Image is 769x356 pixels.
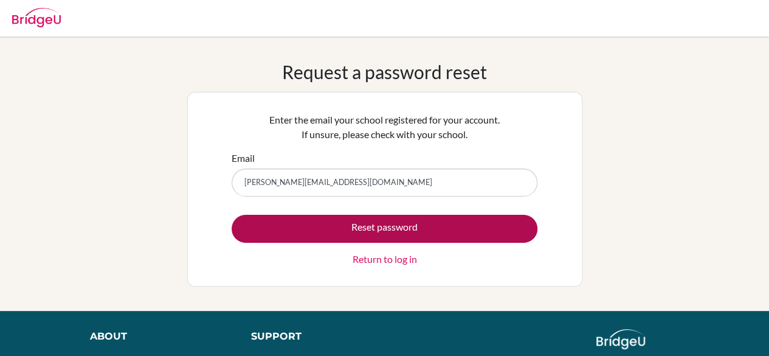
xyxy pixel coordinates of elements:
label: Email [232,151,255,166]
div: Support [251,329,373,344]
button: Reset password [232,215,537,243]
p: Enter the email your school registered for your account. If unsure, please check with your school. [232,113,537,142]
img: logo_white@2x-f4f0deed5e89b7ecb1c2cc34c3e3d731f90f0f143d5ea2071677605dd97b5244.png [596,329,646,349]
div: About [90,329,224,344]
img: Bridge-U [12,8,61,27]
h1: Request a password reset [282,61,487,83]
a: Return to log in [353,252,417,267]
